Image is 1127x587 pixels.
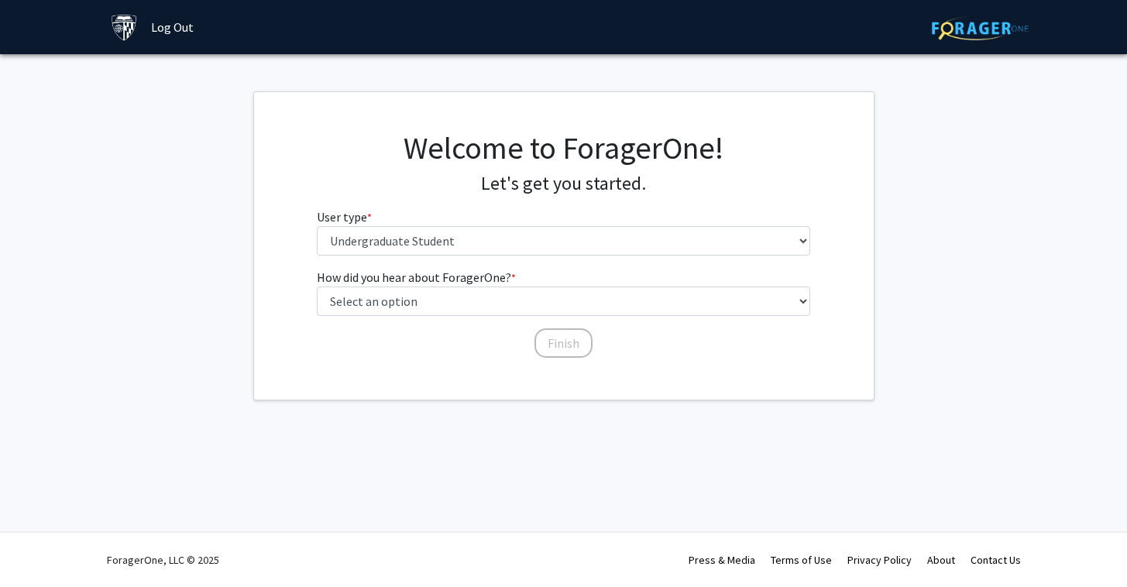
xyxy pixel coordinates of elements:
[932,16,1029,40] img: ForagerOne Logo
[689,553,755,567] a: Press & Media
[971,553,1021,567] a: Contact Us
[771,553,832,567] a: Terms of Use
[317,208,372,226] label: User type
[12,517,66,575] iframe: Chat
[107,533,219,587] div: ForagerOne, LLC © 2025
[317,173,810,195] h4: Let's get you started.
[927,553,955,567] a: About
[534,328,593,358] button: Finish
[317,129,810,166] h1: Welcome to ForagerOne!
[847,553,912,567] a: Privacy Policy
[317,268,516,287] label: How did you hear about ForagerOne?
[111,14,138,41] img: Johns Hopkins University Logo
